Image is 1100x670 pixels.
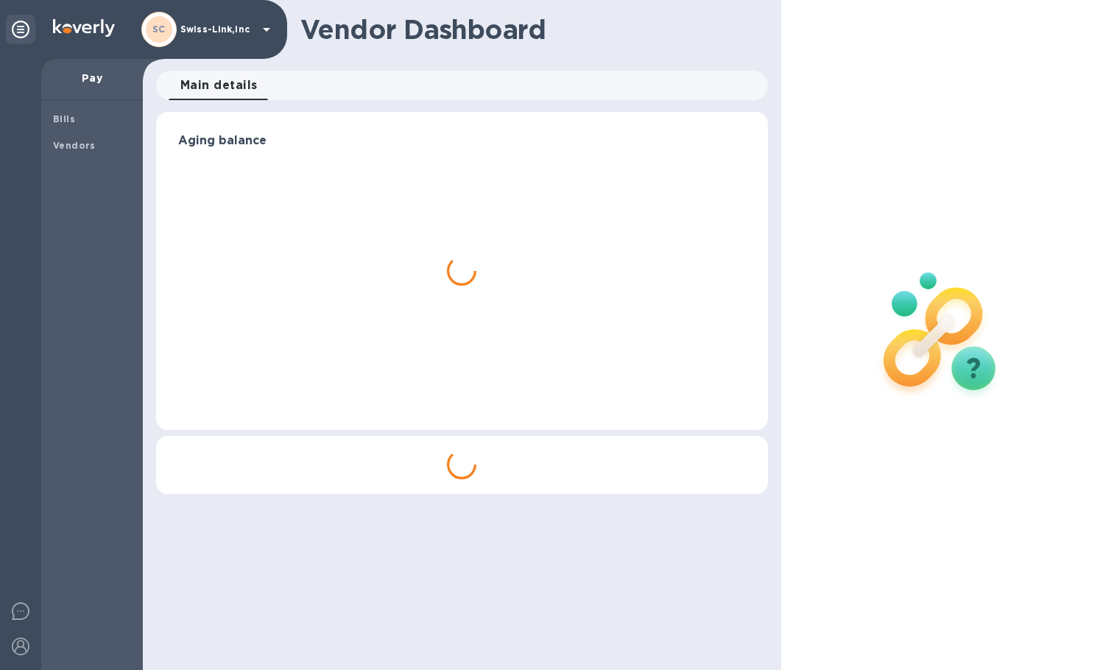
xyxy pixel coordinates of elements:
img: Logo [53,19,115,37]
div: Unpin categories [6,15,35,44]
b: SC [152,24,166,35]
h1: Vendor Dashboard [300,14,758,45]
p: Swiss-Link,Inc [180,24,254,35]
p: Pay [53,71,131,85]
h3: Aging balance [178,134,746,148]
b: Bills [53,113,75,124]
b: Vendors [53,140,96,151]
span: Main details [180,75,258,96]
